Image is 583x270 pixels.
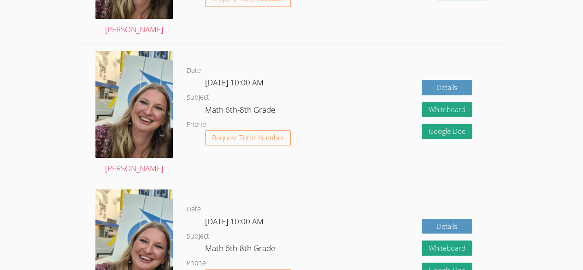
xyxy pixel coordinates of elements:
dt: Date [187,65,201,77]
a: Details [422,80,472,95]
button: Whiteboard [422,240,472,256]
dt: Phone [187,258,206,269]
button: Whiteboard [422,102,472,117]
a: [PERSON_NAME] [95,51,173,175]
span: [DATE] 10:00 AM [205,216,264,227]
a: Details [422,219,472,234]
span: Request Tutor Number [212,134,284,141]
a: Google Doc [422,124,472,139]
span: [DATE] 10:00 AM [205,77,264,88]
dd: Math 6th-8th Grade [205,103,277,119]
img: sarah.png [95,51,173,158]
dd: Math 6th-8th Grade [205,242,277,258]
dt: Phone [187,119,206,131]
dt: Date [187,204,201,215]
dt: Subject [187,231,209,242]
button: Request Tutor Number [205,130,291,145]
dt: Subject [187,92,209,103]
